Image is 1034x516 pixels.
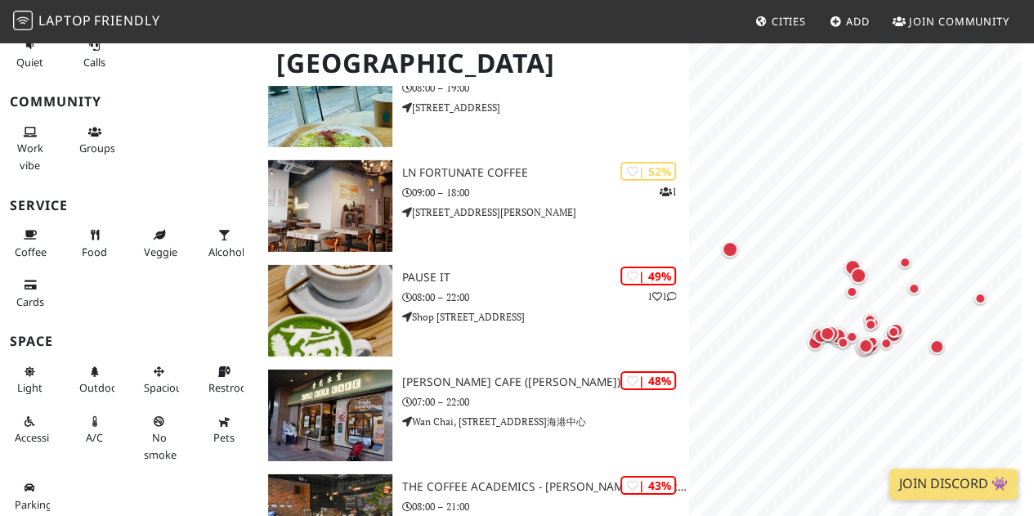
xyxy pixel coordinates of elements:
span: Food [82,245,107,259]
span: Pet friendly [213,430,235,445]
a: Cities [749,7,812,36]
div: Map marker [826,325,849,348]
span: Add [846,14,870,29]
h3: LN Fortunate Coffee [402,166,689,180]
div: Map marker [810,325,831,347]
span: Natural light [17,380,43,395]
a: LN Fortunate Coffee | 52% 1 LN Fortunate Coffee 09:00 – 18:00 [STREET_ADDRESS][PERSON_NAME] [258,160,689,252]
div: Map marker [970,289,990,308]
span: Group tables [79,141,115,155]
div: Map marker [884,322,903,342]
a: Add [823,7,876,36]
div: Map marker [876,334,896,353]
div: | 49% [620,267,676,285]
div: Map marker [819,322,842,345]
div: Map marker [818,325,838,345]
div: Map marker [895,253,915,272]
button: No smoke [139,408,180,468]
div: Map marker [718,238,741,261]
p: Shop [STREET_ADDRESS] [402,309,689,325]
h1: [GEOGRAPHIC_DATA] [263,41,686,86]
div: Map marker [860,310,880,330]
span: Spacious [144,380,187,395]
p: Wan Chai, [STREET_ADDRESS]海港中心 [402,414,689,429]
h3: Community [10,94,248,110]
button: Restroom [204,358,244,402]
button: Outdoor [74,358,115,402]
div: Map marker [817,323,838,344]
img: Pause It [268,265,392,357]
div: Map marker [827,327,850,350]
a: Kam Kee Cafe (Wan Chai) | 48% [PERSON_NAME] Cafe ([PERSON_NAME]) 07:00 – 22:00 Wan Chai, [STREET_... [258,370,689,461]
div: | 52% [620,162,676,181]
button: A/C [74,408,115,451]
button: Alcohol [204,222,244,265]
span: Quiet [16,55,43,70]
span: Credit cards [16,294,44,309]
span: Veggie [144,245,177,259]
span: Parking [15,497,52,512]
p: [STREET_ADDRESS] [402,100,689,115]
div: Map marker [861,315,880,334]
span: Air conditioned [86,430,103,445]
div: Map marker [926,336,947,357]
button: Cards [10,271,51,315]
button: Calls [74,32,115,75]
div: Map marker [853,338,874,359]
h3: Service [10,198,248,213]
span: Cities [772,14,806,29]
div: | 48% [620,371,676,390]
div: Map marker [847,264,870,287]
div: Map marker [853,335,876,358]
button: Spacious [139,358,180,402]
p: 1 1 [647,289,676,304]
button: Light [10,358,51,402]
div: Map marker [882,323,905,346]
span: Join Community [909,14,1009,29]
span: Restroom [208,380,257,395]
button: Accessible [10,408,51,451]
div: Map marker [860,308,880,328]
div: Map marker [804,332,826,353]
div: Map marker [885,320,906,341]
div: Map marker [841,256,864,279]
button: Veggie [139,222,180,265]
span: Smoke free [144,430,177,461]
img: Kam Kee Cafe (Wan Chai) [268,370,392,461]
span: People working [17,141,43,172]
img: LN Fortunate Coffee [268,160,392,252]
div: Map marker [808,324,829,345]
p: 07:00 – 22:00 [402,394,689,410]
button: Food [74,222,115,265]
a: Join Community [886,7,1016,36]
span: Coffee [15,245,47,259]
button: Coffee [10,222,51,265]
div: Map marker [904,279,924,298]
img: LaptopFriendly [13,11,33,30]
button: Groups [74,119,115,162]
button: Work vibe [10,119,51,178]
p: 08:00 – 21:00 [402,499,689,514]
div: Map marker [833,333,853,352]
span: Video/audio calls [83,55,105,70]
h3: [PERSON_NAME] Cafe ([PERSON_NAME]) [402,375,689,389]
a: Pause It | 49% 11 Pause It 08:00 – 22:00 Shop [STREET_ADDRESS] [258,265,689,357]
span: Accessible [15,430,64,445]
h3: The Coffee Academics - [PERSON_NAME][GEOGRAPHIC_DATA] [402,480,689,494]
h3: Space [10,334,248,349]
div: | 43% [620,476,676,495]
span: Alcohol [208,245,244,259]
span: Outdoor area [79,380,122,395]
button: Pets [204,408,244,451]
a: LaptopFriendly LaptopFriendly [13,7,160,36]
p: 08:00 – 22:00 [402,289,689,305]
div: Map marker [842,282,862,302]
button: Quiet [10,32,51,75]
span: Laptop [38,11,92,29]
p: 09:00 – 18:00 [402,185,689,200]
p: 1 [659,184,676,200]
span: Friendly [94,11,159,29]
h3: Pause It [402,271,689,285]
div: Map marker [855,335,876,357]
p: [STREET_ADDRESS][PERSON_NAME] [402,204,689,220]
